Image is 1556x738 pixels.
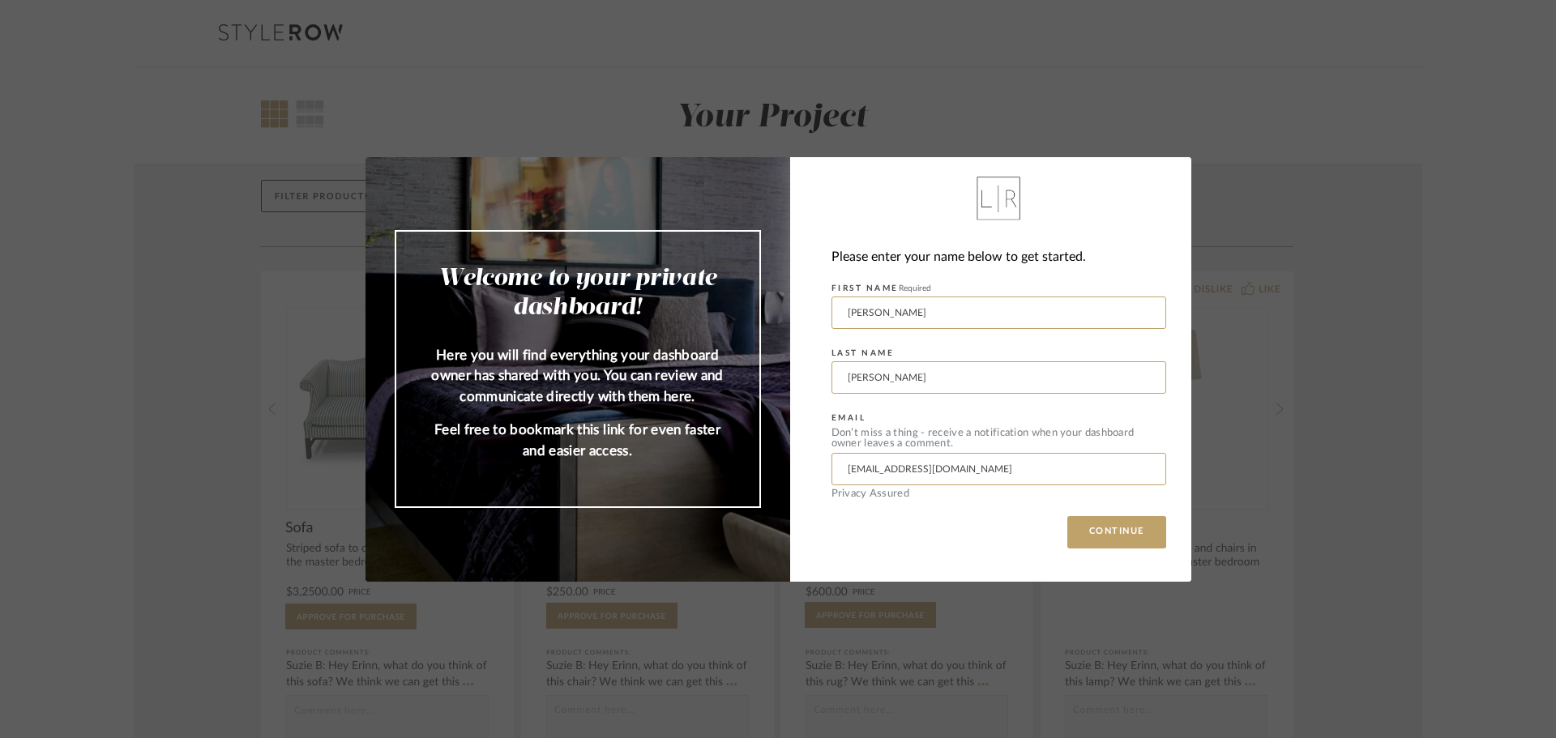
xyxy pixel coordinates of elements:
[831,428,1166,449] div: Don’t miss a thing - receive a notification when your dashboard owner leaves a comment.
[831,246,1166,268] div: Please enter your name below to get started.
[831,348,895,358] label: LAST NAME
[429,420,727,461] p: Feel free to bookmark this link for even faster and easier access.
[429,345,727,407] p: Here you will find everything your dashboard owner has shared with you. You can review and commun...
[831,284,931,293] label: FIRST NAME
[899,284,931,292] span: Required
[831,361,1166,394] input: Enter Last Name
[831,296,1166,329] input: Enter First Name
[831,488,1166,499] div: Privacy Assured
[1067,516,1166,548] button: CONTINUE
[831,453,1166,485] input: Enter Email
[831,413,866,423] label: EMAIL
[429,264,727,322] h2: Welcome to your private dashboard!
